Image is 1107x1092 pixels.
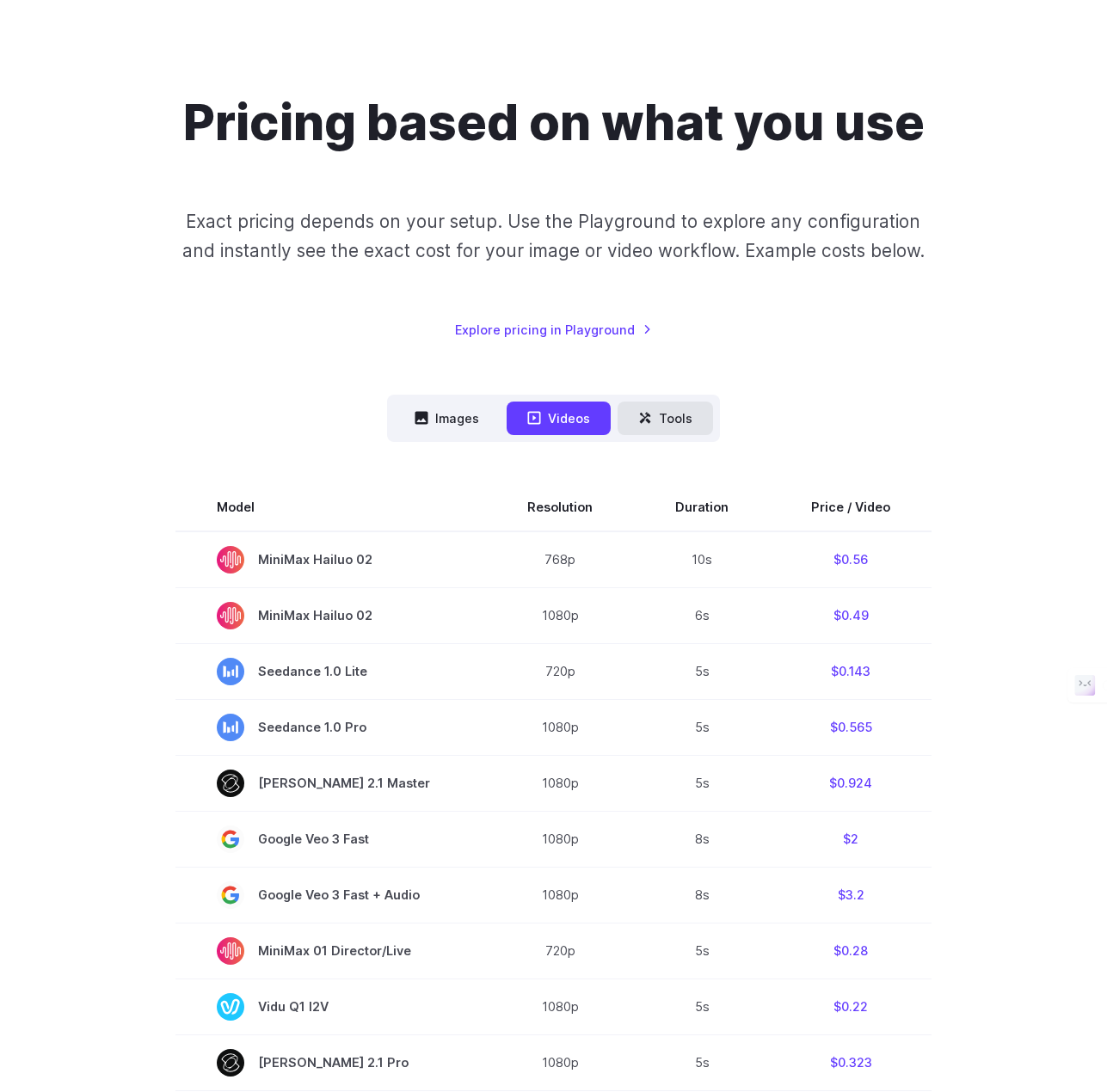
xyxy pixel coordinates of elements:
img: logo_orange.svg [28,28,41,41]
td: 5s [634,699,770,755]
span: Seedance 1.0 Pro [217,714,445,741]
div: Domain: [URL] [45,45,122,58]
th: Resolution [486,483,634,531]
span: MiniMax 01 Director/Live [217,937,445,965]
div: v 4.0.25 [48,28,84,41]
td: $0.924 [770,755,932,811]
span: [PERSON_NAME] 2.1 Master [217,770,445,797]
td: 1080p [486,1034,634,1090]
td: 1080p [486,699,634,755]
button: Videos [507,402,611,435]
a: Explore pricing in Playground [455,320,652,340]
th: Model [175,483,486,531]
td: 1080p [486,979,634,1034]
button: Images [394,402,500,435]
td: 5s [634,1034,770,1090]
td: 1080p [486,811,634,867]
td: $0.22 [770,979,932,1034]
td: $0.565 [770,699,932,755]
img: tab_keywords_by_traffic_grey.svg [171,100,185,113]
h1: Pricing based on what you use [183,93,925,152]
span: MiniMax Hailuo 02 [217,602,445,629]
span: Google Veo 3 Fast + Audio [217,881,445,909]
td: 5s [634,755,770,811]
td: $3.2 [770,867,932,923]
td: $2 [770,811,932,867]
p: Exact pricing depends on your setup. Use the Playground to explore any configuration and instantl... [181,207,926,265]
img: tab_domain_overview_orange.svg [46,100,60,113]
td: $0.56 [770,531,932,588]
div: Domain Overview [65,101,154,113]
td: 10s [634,531,770,588]
span: [PERSON_NAME] 2.1 Pro [217,1049,445,1077]
td: 6s [634,587,770,643]
span: Vidu Q1 I2V [217,993,445,1021]
td: $0.323 [770,1034,932,1090]
td: 5s [634,979,770,1034]
button: Tools [618,402,713,435]
td: $0.49 [770,587,932,643]
td: $0.143 [770,643,932,699]
td: 1080p [486,587,634,643]
td: 1080p [486,867,634,923]
td: 768p [486,531,634,588]
td: 8s [634,867,770,923]
img: website_grey.svg [28,45,41,58]
span: MiniMax Hailuo 02 [217,546,445,574]
th: Price / Video [770,483,932,531]
td: 5s [634,923,770,979]
span: Google Veo 3 Fast [217,825,445,853]
td: $0.28 [770,923,932,979]
th: Duration [634,483,770,531]
td: 720p [486,643,634,699]
td: 5s [634,643,770,699]
td: 720p [486,923,634,979]
div: Keywords by Traffic [190,101,290,113]
td: 1080p [486,755,634,811]
span: Seedance 1.0 Lite [217,658,445,685]
td: 8s [634,811,770,867]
